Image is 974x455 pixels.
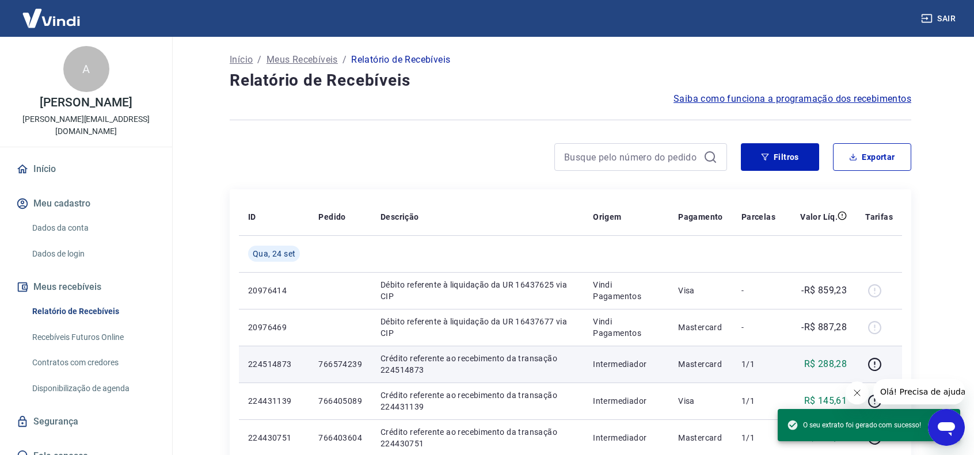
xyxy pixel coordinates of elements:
iframe: Fechar mensagem [846,381,869,404]
span: O seu extrato foi gerado com sucesso! [787,419,921,431]
p: 1/1 [741,395,775,407]
input: Busque pelo número do pedido [564,148,699,166]
p: Intermediador [593,395,660,407]
p: Mastercard [678,358,723,370]
p: 224430751 [248,432,300,443]
p: Débito referente à liquidação da UR 16437625 via CIP [381,279,574,302]
p: Origem [593,211,621,223]
p: R$ 288,28 [804,357,847,371]
p: Vindi Pagamentos [593,279,660,302]
a: Saiba como funciona a programação dos recebimentos [674,92,911,106]
p: Pedido [318,211,345,223]
p: 766403604 [318,432,362,443]
p: Crédito referente ao recebimento da transação 224431139 [381,389,574,412]
p: Pagamento [678,211,723,223]
iframe: Mensagem da empresa [873,379,965,404]
p: 1/1 [741,432,775,443]
p: Crédito referente ao recebimento da transação 224430751 [381,426,574,449]
button: Meus recebíveis [14,274,158,300]
p: Intermediador [593,432,660,443]
div: A [63,46,109,92]
a: Recebíveis Futuros Online [28,326,158,349]
p: Parcelas [741,211,775,223]
a: Dados de login [28,242,158,266]
p: Visa [678,395,723,407]
p: 224431139 [248,395,300,407]
p: 224514873 [248,358,300,370]
p: 1/1 [741,358,775,370]
button: Exportar [833,143,911,171]
p: Intermediador [593,358,660,370]
p: Débito referente à liquidação da UR 16437677 via CIP [381,316,574,339]
p: ID [248,211,256,223]
p: 20976414 [248,285,300,296]
button: Filtros [741,143,819,171]
p: -R$ 859,23 [801,284,847,297]
img: Vindi [14,1,89,36]
p: Relatório de Recebíveis [351,53,450,67]
p: 20976469 [248,322,300,333]
a: Meus Recebíveis [267,53,338,67]
p: Tarifas [865,211,893,223]
p: [PERSON_NAME][EMAIL_ADDRESS][DOMAIN_NAME] [9,113,163,137]
a: Dados da conta [28,216,158,240]
p: / [257,53,261,67]
h4: Relatório de Recebíveis [230,69,911,92]
p: 766405089 [318,395,362,407]
span: Qua, 24 set [253,248,295,259]
p: - [741,322,775,333]
a: Início [230,53,253,67]
a: Contratos com credores [28,351,158,374]
p: Visa [678,285,723,296]
span: Olá! Precisa de ajuda? [7,8,97,17]
a: Início [14,156,158,182]
p: Vindi Pagamentos [593,316,660,339]
button: Sair [919,8,960,29]
p: / [343,53,347,67]
p: Crédito referente ao recebimento da transação 224514873 [381,353,574,376]
p: Mastercard [678,432,723,443]
p: Valor Líq. [800,211,838,223]
p: -R$ 887,28 [801,320,847,334]
p: Mastercard [678,322,723,333]
a: Relatório de Recebíveis [28,300,158,323]
p: 766574239 [318,358,362,370]
p: Descrição [381,211,419,223]
p: - [741,285,775,296]
p: R$ 145,61 [804,394,847,408]
a: Disponibilização de agenda [28,377,158,400]
iframe: Botão para abrir a janela de mensagens [928,409,965,446]
a: Segurança [14,409,158,434]
p: [PERSON_NAME] [40,97,132,109]
button: Meu cadastro [14,191,158,216]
